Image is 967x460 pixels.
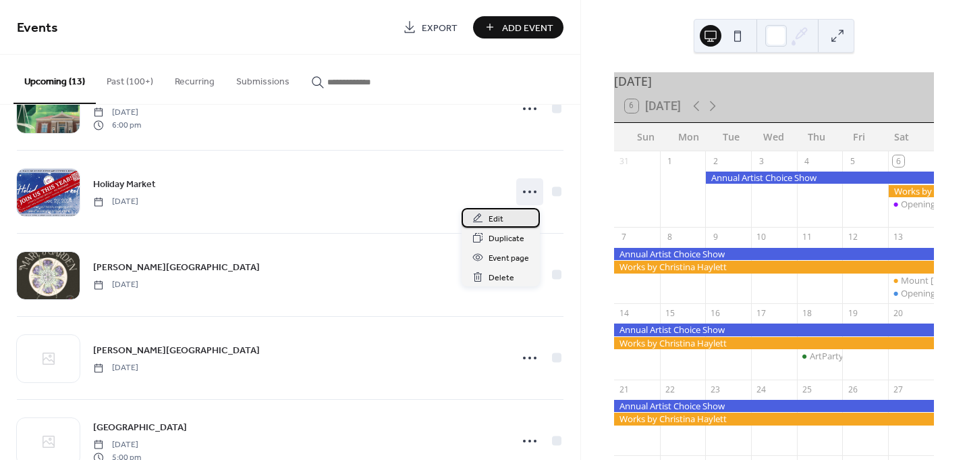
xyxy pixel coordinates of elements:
div: 11 [801,232,812,243]
span: [GEOGRAPHIC_DATA] [93,421,187,435]
a: [GEOGRAPHIC_DATA] [93,419,187,435]
div: Wed [752,123,795,151]
button: Add Event [473,16,563,39]
div: Mon [667,123,710,151]
span: Add Event [502,21,553,35]
div: Thu [795,123,837,151]
div: Sat [881,123,923,151]
span: 6:00 pm [93,119,141,131]
span: Event page [489,251,529,265]
div: 6 [893,155,904,167]
div: Annual Artist Choice Show [614,324,934,336]
div: 1 [664,155,675,167]
div: Works by Christina Haylett [888,185,934,197]
div: 5 [847,155,858,167]
div: Tue [710,123,752,151]
div: 23 [710,384,721,395]
button: Submissions [225,55,300,103]
div: 14 [618,308,630,320]
button: Past (100+) [96,55,164,103]
div: 18 [801,308,812,320]
div: Fri [838,123,881,151]
button: Recurring [164,55,225,103]
div: 15 [664,308,675,320]
div: 16 [710,308,721,320]
div: 9 [710,232,721,243]
a: Export [393,16,468,39]
div: ArtParty Fundraiser [797,350,843,362]
div: Works by Christina Haylett [614,413,934,425]
div: 12 [847,232,858,243]
div: [DATE] [614,72,934,90]
div: Opening Reception: Annual Artist Choice Show [888,198,934,210]
div: 10 [756,232,767,243]
div: Works by Christina Haylett [614,337,934,349]
div: 2 [710,155,721,167]
div: 22 [664,384,675,395]
span: Events [17,15,58,41]
span: [DATE] [93,196,138,208]
span: [PERSON_NAME][GEOGRAPHIC_DATA] [93,344,260,358]
span: Export [422,21,458,35]
span: Delete [489,271,514,285]
div: Works by Christina Haylett [614,261,934,273]
div: Opening Reception & Artist Talk: Christina Haylett [888,287,934,299]
div: Sun [625,123,667,151]
span: Edit [489,212,503,226]
span: [DATE] [93,362,138,374]
span: Holiday Market [93,178,156,192]
div: Mount Clemens Fall Art Fair [888,274,934,286]
a: [PERSON_NAME][GEOGRAPHIC_DATA] [93,342,260,358]
div: 7 [618,232,630,243]
div: 3 [756,155,767,167]
div: 13 [893,232,904,243]
div: 27 [893,384,904,395]
div: 25 [801,384,812,395]
a: [PERSON_NAME][GEOGRAPHIC_DATA] [93,259,260,275]
button: Upcoming (13) [13,55,96,104]
span: [DATE] [93,107,141,119]
div: 20 [893,308,904,320]
span: Duplicate [489,232,524,246]
div: 31 [618,155,630,167]
div: 4 [801,155,812,167]
div: Annual Artist Choice Show [705,172,934,184]
span: [DATE] [93,279,138,291]
div: 26 [847,384,858,395]
div: ArtParty Fundraiser [810,350,889,362]
div: 19 [847,308,858,320]
div: 8 [664,232,675,243]
span: [DATE] [93,439,141,451]
div: Annual Artist Choice Show [614,400,934,412]
div: 21 [618,384,630,395]
div: Annual Artist Choice Show [614,248,934,260]
span: [PERSON_NAME][GEOGRAPHIC_DATA] [93,261,260,275]
div: 24 [756,384,767,395]
a: Holiday Market [93,176,156,192]
div: 17 [756,308,767,320]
